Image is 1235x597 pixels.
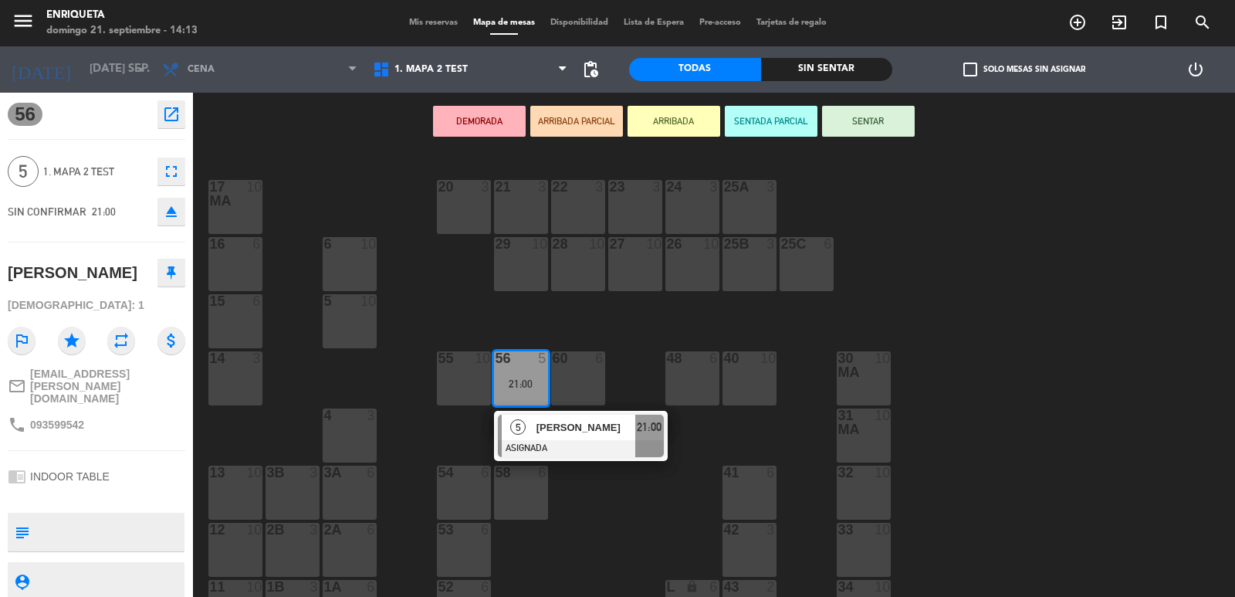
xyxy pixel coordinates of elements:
div: 6 [481,580,490,594]
i: phone [8,416,26,434]
div: 10 [246,466,262,480]
span: pending_actions [581,60,600,79]
label: Solo mesas sin asignar [963,63,1085,76]
div: 3 [481,180,490,194]
div: 10 [246,523,262,537]
div: 5 [324,294,325,308]
div: 3 [310,523,319,537]
i: add_circle_outline [1068,13,1087,32]
button: open_in_new [157,100,185,128]
i: person_pin [13,573,30,590]
div: 10 [246,580,262,594]
button: ARRIBADA [628,106,720,137]
div: 28 [553,237,553,251]
span: Mis reservas [401,19,465,27]
div: 16 [210,237,211,251]
div: 3 [766,237,776,251]
div: 6 [709,351,719,365]
span: 1. mapa 2 test [394,64,468,75]
div: 10 [360,237,376,251]
button: menu [12,9,35,38]
div: 26 [667,237,668,251]
a: mail_outline[EMAIL_ADDRESS][PERSON_NAME][DOMAIN_NAME] [8,368,185,405]
span: check_box_outline_blank [963,63,977,76]
div: 10 [589,237,604,251]
div: domingo 21. septiembre - 14:13 [46,23,198,39]
i: power_settings_new [1186,60,1205,79]
span: Pre-acceso [692,19,749,27]
span: Lista de Espera [616,19,692,27]
div: 11 [210,580,211,594]
span: [EMAIL_ADDRESS][PERSON_NAME][DOMAIN_NAME] [30,368,185,405]
span: 5 [8,156,39,187]
button: DEMORADA [433,106,526,137]
div: 22 [553,180,553,194]
div: 10 [360,294,376,308]
i: fullscreen [162,162,181,181]
div: 6 [709,580,719,594]
div: 6 [252,237,262,251]
div: 6 [252,294,262,308]
button: ARRIBADA PARCIAL [530,106,623,137]
i: subject [13,524,30,541]
i: arrow_drop_down [132,60,151,79]
div: 4 [324,409,325,422]
div: 6 [481,466,490,480]
div: 21:00 [494,378,548,389]
span: 21:00 [637,418,661,436]
div: 3B [267,466,268,480]
div: Enriqueta [46,8,198,23]
div: 60 [553,351,553,365]
div: 3 [310,466,319,480]
div: 43 [724,580,725,594]
div: 6 [538,466,547,480]
i: turned_in_not [1152,13,1170,32]
div: 17 MA [210,180,211,208]
div: 12 [210,523,211,537]
div: 6 [824,237,833,251]
div: 2A [324,523,325,537]
div: L [667,580,668,594]
span: INDOOR TABLE [30,470,110,483]
div: 14 [210,351,211,365]
div: Todas [629,58,761,81]
div: 25C [781,237,782,251]
div: 6 [367,580,376,594]
div: 5 [538,351,547,365]
div: 10 [646,237,661,251]
span: SIN CONFIRMAR [8,205,86,218]
i: search [1193,13,1212,32]
div: 3 [652,180,661,194]
div: 6 [481,523,490,537]
div: 25A [724,180,725,194]
i: menu [12,9,35,32]
button: SENTAR [822,106,915,137]
div: 3 [766,180,776,194]
div: 3 [709,180,719,194]
div: 1B [267,580,268,594]
i: eject [162,202,181,221]
i: attach_money [157,327,185,354]
div: 41 [724,466,725,480]
div: 3 [766,523,776,537]
div: 10 [875,580,890,594]
div: 10 [875,409,890,422]
div: 15 [210,294,211,308]
div: 6 [766,466,776,480]
div: 42 [724,523,725,537]
span: 5 [510,419,526,435]
div: 2B [267,523,268,537]
span: Disponibilidad [543,19,616,27]
span: 1. mapa 2 test [43,163,150,181]
div: 6 [367,523,376,537]
div: 24 [667,180,668,194]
